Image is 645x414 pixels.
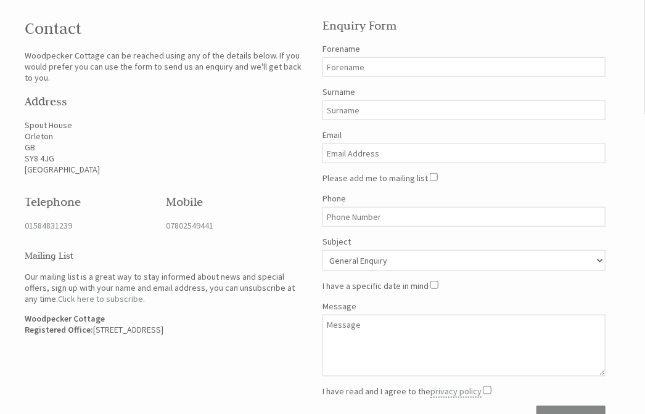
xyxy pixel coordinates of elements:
[322,100,606,120] input: Surname
[25,271,308,304] p: Our mailing list is a great way to stay informed about news and special offers, sign up with your...
[25,324,93,335] strong: Registered Office:
[25,220,72,231] a: 01584831239
[322,236,606,247] label: Subject
[430,386,482,398] a: privacy policy
[25,50,308,83] p: Woodpecker Cottage can be reached using any of the details below. If you would prefer you can use...
[25,313,308,335] p: [STREET_ADDRESS]
[25,250,308,261] h3: Mailing List
[25,18,308,38] h1: Contact
[322,386,482,397] label: I have read and I agree to the
[322,18,606,33] h2: Enquiry Form
[322,57,606,77] input: Forename
[322,86,606,97] label: Surname
[322,207,606,227] input: Phone Number
[322,144,606,163] input: Email Address
[322,280,429,291] label: I have a specific date in mind
[322,172,428,184] label: Please add me to mailing list
[25,94,308,108] h2: Address
[322,301,606,312] label: Message
[322,43,606,54] label: Forename
[25,313,105,324] strong: Woodpecker Cottage
[166,220,214,231] a: 07802549441
[322,193,606,204] label: Phone
[58,293,143,304] a: Click here to subscribe
[25,194,152,209] h2: Telephone
[166,194,294,209] h2: Mobile
[322,129,606,140] label: Email
[25,120,308,175] p: Spout House Orleton GB SY8 4JG [GEOGRAPHIC_DATA]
